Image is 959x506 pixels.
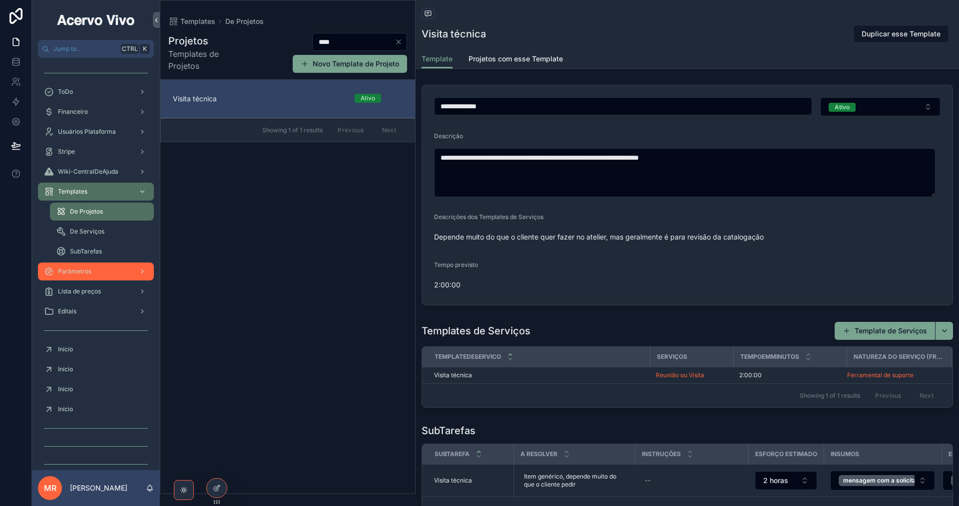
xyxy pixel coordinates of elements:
[820,97,941,116] button: Select Button
[831,450,859,458] span: Insumos
[58,405,73,413] span: Início
[435,353,501,361] span: TemplateDeServico
[847,371,940,379] a: Ferramental de suporte
[180,16,215,26] span: Templates
[141,45,149,53] span: K
[38,282,154,300] a: Lista de preços
[434,477,507,485] a: Visita técnica
[38,123,154,141] a: Usuários Plataforma
[422,50,453,69] a: Template
[740,353,799,361] span: TempoEmMinutos
[755,471,817,490] button: Select Button
[754,471,818,491] a: Select Button
[524,473,625,489] span: Item genérico, depende muito do que o cliente pedir
[755,450,817,458] span: Esforço estimado
[469,54,563,64] span: Projetos com esse Template
[434,280,555,290] span: 2:00:00
[38,163,154,181] a: Wiki-CentralDeAjuda
[739,371,841,379] a: 2:00:00
[38,143,154,161] a: Stripe
[58,88,73,96] span: ToDo
[55,12,136,28] img: App logo
[434,232,941,242] span: Depende muito do que o cliente quer fazer no atelier, mas geralmente é para revisão da catalogação
[32,58,160,470] div: scrollable content
[38,302,154,320] a: Editais
[70,228,104,236] span: De Serviços
[70,483,127,493] p: [PERSON_NAME]
[58,188,87,196] span: Templates
[830,470,936,491] a: Select Button
[422,424,476,438] h1: SubTarefas
[434,477,472,485] span: Visita técnica
[853,25,949,43] button: Duplicar esse Template
[58,108,88,116] span: Financeiro
[422,324,530,338] h1: Templates de Serviços
[44,482,56,494] span: MR
[121,44,139,54] span: Ctrl
[38,360,154,378] a: Início
[38,40,154,58] button: Jump to...CtrlK
[520,469,629,493] a: Item genérico, depende muito do que o cliente pedir
[58,365,73,373] span: Início
[38,103,154,121] a: Financeiro
[645,477,651,485] div: --
[58,267,91,275] span: Parâmetros
[434,261,478,268] span: Tempo previsto
[38,83,154,101] a: ToDo
[50,243,154,260] a: SubTarefas
[434,132,463,140] span: Descrição
[847,371,914,379] a: Ferramental de suporte
[361,94,375,103] div: Ativo
[173,94,343,104] span: Visita técnica
[469,50,563,70] a: Projetos com esse Template
[434,371,644,379] a: Visita técnica
[161,80,415,118] a: Visita técnicaAtivo
[395,38,407,46] button: Clear
[434,213,543,221] span: Descrições dos Templates de Serviços
[70,248,102,255] span: SubTarefas
[835,322,935,340] button: Template de Serviços
[53,45,117,53] span: Jump to...
[293,55,407,73] button: Novo Template de Projeto
[763,476,788,486] span: 2 horas
[58,148,75,156] span: Stripe
[58,128,116,136] span: Usuários Plataforma
[862,29,941,39] span: Duplicar esse Template
[422,27,486,41] h1: Visita técnica
[58,287,101,295] span: Lista de preços
[168,16,215,26] a: Templates
[58,345,73,353] span: Início
[262,126,323,134] span: Showing 1 of 1 results
[50,203,154,221] a: De Projetos
[656,371,727,379] a: Reunião ou Visita
[38,340,154,358] a: Início
[225,16,264,26] a: De Projetos
[520,450,557,458] span: A resolver
[422,54,453,64] span: Template
[38,183,154,201] a: Templates
[435,450,470,458] span: SubTarefa
[38,380,154,398] a: Início
[641,473,742,489] a: --
[38,400,154,418] a: Início
[168,48,233,72] span: Templates de Projetos
[58,307,76,315] span: Editais
[70,208,103,216] span: De Projetos
[800,392,860,400] span: Showing 1 of 1 results
[830,471,935,491] button: Select Button
[38,262,154,280] a: Parâmetros
[835,103,850,112] div: Ativo
[657,353,687,361] span: Serviços
[656,371,704,379] a: Reunião ou Visita
[58,168,118,176] span: Wiki-CentralDeAjuda
[854,353,945,361] span: Natureza do Serviço (from Serviços)
[58,385,73,393] span: Início
[434,371,472,379] span: Visita técnica
[50,223,154,241] a: De Serviços
[168,34,233,48] h1: Projetos
[739,371,762,379] span: 2:00:00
